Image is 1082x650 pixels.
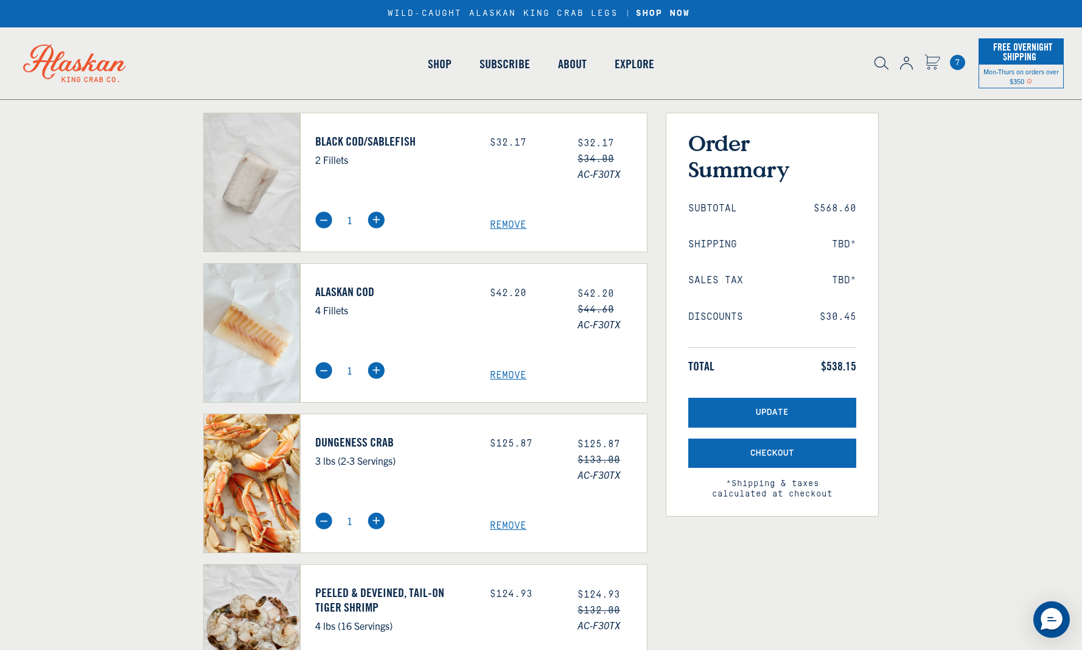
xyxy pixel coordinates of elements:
span: $42.20 [578,288,614,299]
s: $44.60 [578,304,614,315]
p: 4 lbs (16 Servings) [315,618,472,634]
span: AC-F30TX [578,166,647,182]
strong: SHOP NOW [636,9,690,18]
a: Peeled & Deveined, Tail-On Tiger Shrimp [315,585,472,615]
a: SHOP NOW [632,9,694,19]
img: search [874,57,888,70]
a: About [544,29,601,99]
span: $568.60 [814,203,856,214]
div: $32.17 [490,137,559,149]
h3: Order Summary [688,130,856,182]
span: *Shipping & taxes calculated at checkout [688,468,856,500]
a: Explore [601,29,668,99]
img: Dungeness Crab - 3 lbs (2-3 Servings) [204,414,299,553]
a: Black Cod/Sablefish [315,134,472,149]
span: Sales Tax [688,275,743,286]
span: Checkout [750,448,794,459]
a: Alaskan Cod [315,284,472,299]
img: Alaskan Cod - 4 Fillets [204,264,299,402]
a: Remove [490,370,647,381]
img: minus [315,211,332,228]
div: $124.93 [490,588,559,600]
img: Black Cod/Sablefish - 2 Fillets [204,113,299,252]
a: Remove [490,219,647,231]
span: Subtotal [688,203,737,214]
a: Cart [924,54,940,72]
img: minus [315,512,332,529]
span: Free Overnight Shipping [990,38,1052,66]
img: account [900,57,913,70]
span: AC-F30TX [578,467,647,482]
button: Checkout [688,439,856,468]
a: Dungeness Crab [315,435,472,450]
span: Total [688,359,714,373]
span: $538.15 [821,359,856,373]
p: 3 lbs (2-3 Servings) [315,453,472,468]
s: $132.00 [578,605,620,616]
img: plus [368,211,385,228]
a: Remove [490,520,647,532]
span: Discounts [688,311,743,323]
span: Update [756,408,789,418]
span: $30.45 [820,311,856,323]
img: plus [368,512,385,529]
div: $42.20 [490,288,559,299]
span: Shipping Notice Icon [1027,77,1032,85]
img: minus [315,362,332,379]
div: WILD-CAUGHT ALASKAN KING CRAB LEGS | [388,9,694,19]
s: $34.00 [578,154,614,164]
div: $125.87 [490,438,559,450]
button: Update [688,398,856,428]
span: 7 [950,55,965,70]
p: 4 Fillets [315,302,472,318]
s: $133.00 [578,454,620,465]
p: 2 Fillets [315,152,472,168]
a: Cart [950,55,965,70]
div: Messenger Dummy Widget [1033,601,1070,638]
a: Shop [414,29,466,99]
span: $124.93 [578,589,620,600]
img: Alaskan King Crab Co. logo [6,27,143,99]
span: AC-F30TX [578,316,647,332]
span: Mon-Thurs on orders over $350 [983,67,1059,85]
span: Shipping [688,239,737,250]
span: AC-F30TX [578,617,647,633]
a: Subscribe [466,29,544,99]
img: plus [368,362,385,379]
span: $32.17 [578,138,614,149]
span: $125.87 [578,439,620,450]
